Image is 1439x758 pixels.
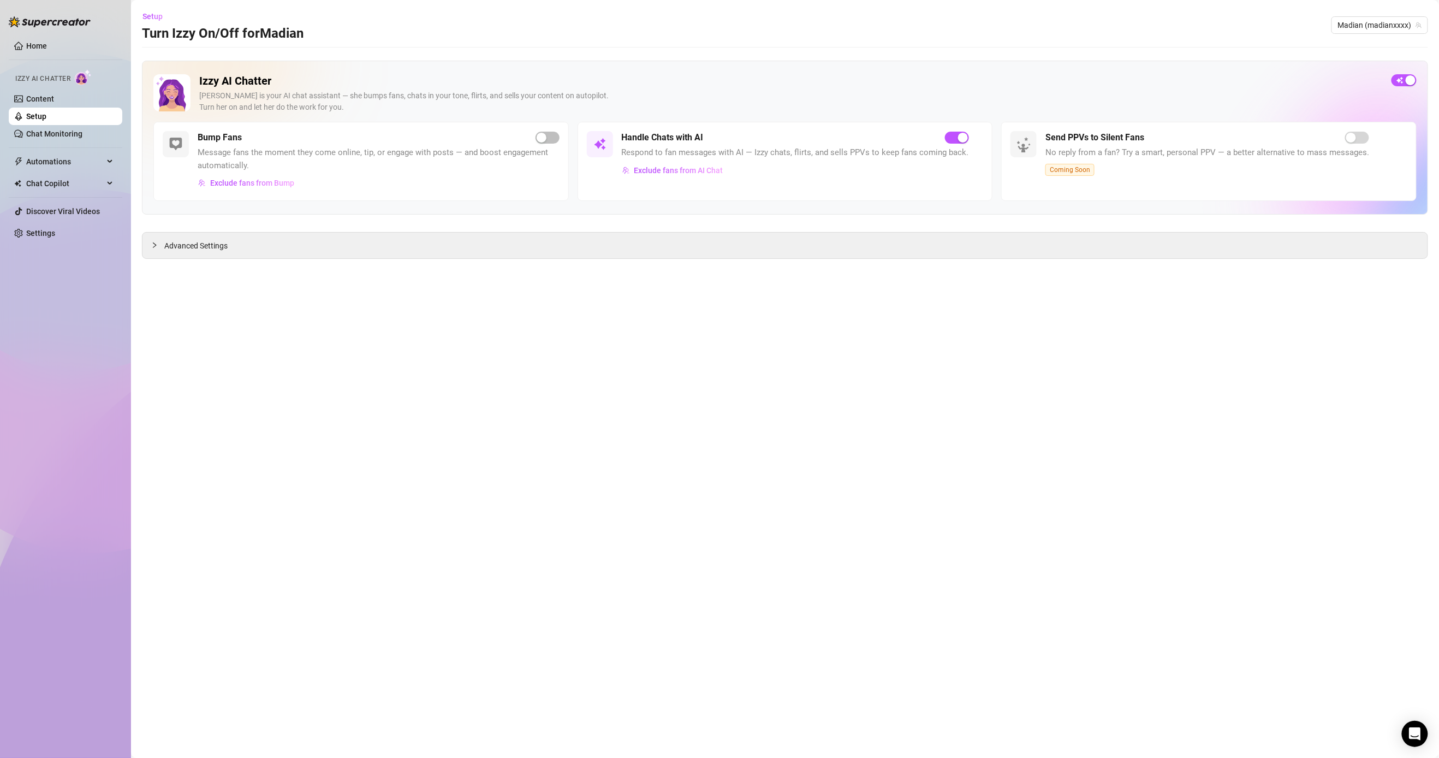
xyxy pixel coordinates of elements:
a: Content [26,94,54,103]
span: Madian (madianxxxx) [1338,17,1422,33]
span: thunderbolt [14,157,23,166]
h5: Send PPVs to Silent Fans [1045,131,1144,144]
span: Advanced Settings [164,240,228,252]
img: logo-BBDzfeDw.svg [9,16,91,27]
span: Message fans the moment they come online, tip, or engage with posts — and boost engagement automa... [198,146,560,172]
span: Exclude fans from Bump [210,179,294,187]
div: [PERSON_NAME] is your AI chat assistant — she bumps fans, chats in your tone, flirts, and sells y... [199,90,1383,113]
span: collapsed [151,242,158,248]
a: Setup [26,112,46,121]
div: Open Intercom Messenger [1402,721,1428,747]
span: Coming Soon [1045,164,1095,176]
h3: Turn Izzy On/Off for Madian [142,25,304,43]
img: silent-fans-ppv-o-N6Mmdf.svg [1016,137,1034,155]
span: Automations [26,153,104,170]
a: Discover Viral Videos [26,207,100,216]
button: Setup [142,8,171,25]
a: Settings [26,229,55,238]
span: Respond to fan messages with AI — Izzy chats, flirts, and sells PPVs to keep fans coming back. [622,146,969,159]
h2: Izzy AI Chatter [199,74,1383,88]
a: Home [26,42,47,50]
button: Exclude fans from AI Chat [622,162,724,179]
h5: Bump Fans [198,131,242,144]
span: No reply from a fan? Try a smart, personal PPV — a better alternative to mass messages. [1045,146,1369,159]
img: svg%3e [198,179,206,187]
span: Setup [142,12,163,21]
span: Izzy AI Chatter [15,74,70,84]
img: svg%3e [593,138,606,151]
h5: Handle Chats with AI [622,131,704,144]
span: team [1416,22,1422,28]
button: Exclude fans from Bump [198,174,295,192]
span: Exclude fans from AI Chat [634,166,723,175]
img: Chat Copilot [14,180,21,187]
a: Chat Monitoring [26,129,82,138]
div: collapsed [151,239,164,251]
img: AI Chatter [75,69,92,85]
img: svg%3e [169,138,182,151]
img: Izzy AI Chatter [153,74,191,111]
span: Chat Copilot [26,175,104,192]
img: svg%3e [622,167,630,174]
